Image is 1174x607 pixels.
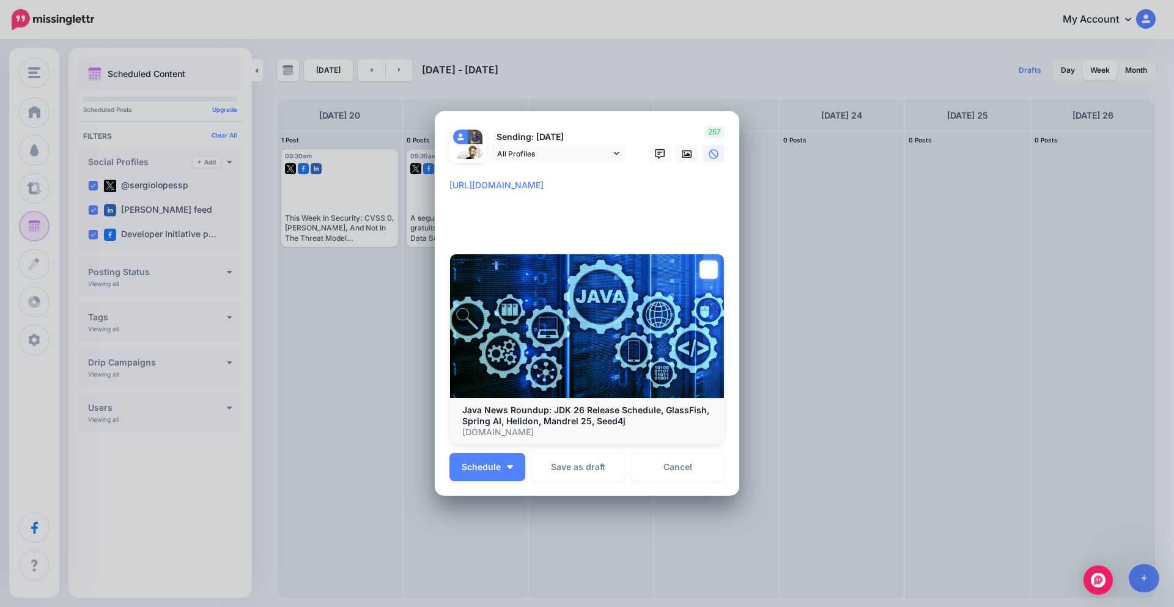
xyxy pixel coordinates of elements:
div: Open Intercom Messenger [1084,565,1113,595]
img: arrow-down-white.png [507,465,513,469]
button: Schedule [449,453,525,481]
img: QppGEvPG-82148.jpg [453,144,482,174]
p: [DOMAIN_NAME] [462,427,712,438]
span: Schedule [462,463,501,471]
a: All Profiles [491,145,626,163]
img: 404938064_7577128425634114_8114752557348925942_n-bsa142071.jpg [468,130,482,144]
img: user_default_image.png [453,130,468,144]
a: Cancel [631,453,725,481]
img: Java News Roundup: JDK 26 Release Schedule, GlassFish, Spring AI, Helidon, Mandrel 25, Seed4j [450,254,724,398]
span: All Profiles [497,147,611,160]
button: Save as draft [531,453,625,481]
b: Java News Roundup: JDK 26 Release Schedule, GlassFish, Spring AI, Helidon, Mandrel 25, Seed4j [462,405,709,426]
p: Sending: [DATE] [491,130,626,144]
span: 257 [704,126,725,138]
